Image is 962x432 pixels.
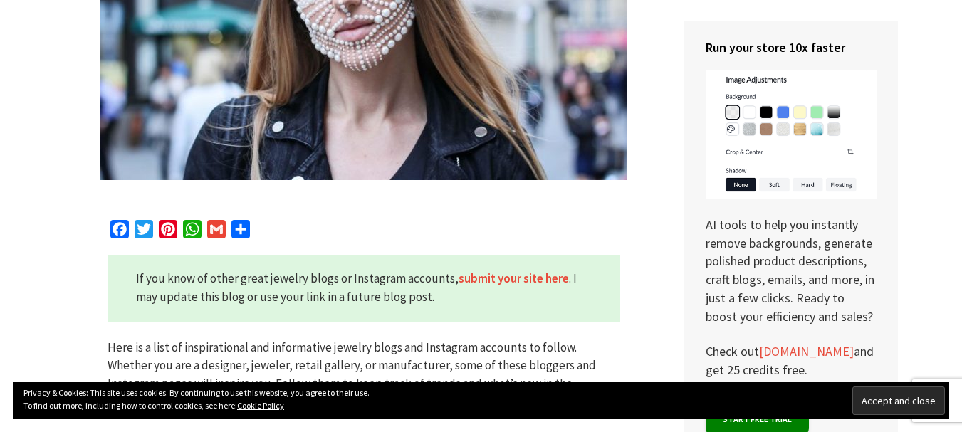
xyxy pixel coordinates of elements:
[759,343,854,360] a: [DOMAIN_NAME]
[180,220,204,243] a: WhatsApp
[706,342,877,379] p: Check out and get 25 credits free.
[156,220,180,243] a: Pinterest
[459,270,569,287] a: submit your site here
[706,70,877,325] p: AI tools to help you instantly remove backgrounds, generate polished product descriptions, craft ...
[108,220,132,243] a: Facebook
[852,386,945,415] input: Accept and close
[204,220,229,243] a: Gmail
[108,255,620,322] p: If you know of other great jewelry blogs or Instagram accounts, . I may update this blog or use y...
[108,339,620,411] p: Here is a list of inspirational and informative jewelry blogs and Instagram accounts to follow. W...
[237,400,284,411] a: Cookie Policy
[13,382,949,419] div: Privacy & Cookies: This site uses cookies. By continuing to use this website, you agree to their ...
[132,220,156,243] a: Twitter
[229,220,253,243] a: Share
[706,38,877,56] h4: Run your store 10x faster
